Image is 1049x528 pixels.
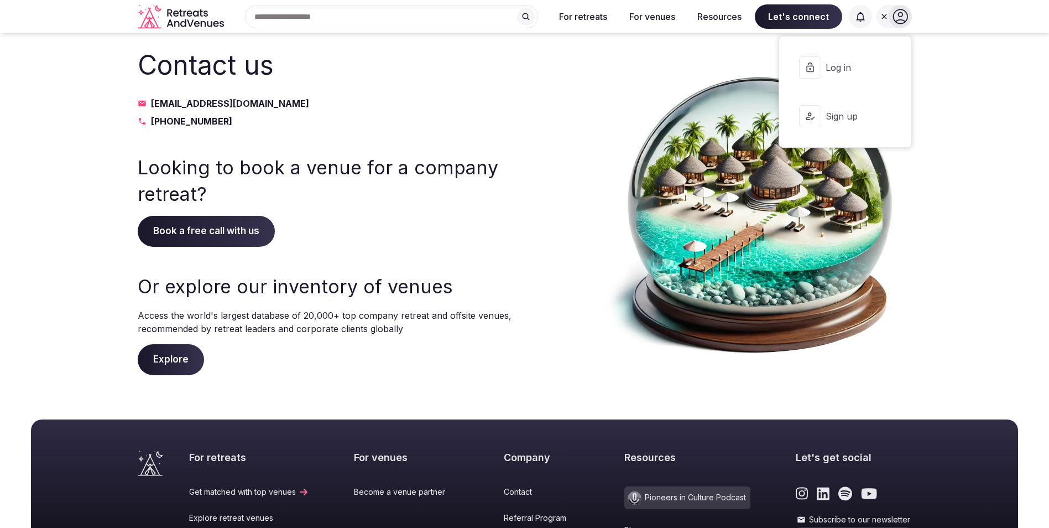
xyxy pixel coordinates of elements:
a: Link to the retreats and venues LinkedIn page [817,486,829,501]
span: Sign up [826,110,879,122]
a: Get matched with top venues [189,486,309,498]
button: For venues [620,4,684,29]
button: Sign up [788,94,902,138]
span: Book a free call with us [138,216,275,247]
h2: Resources [624,451,750,464]
span: Let's connect [755,4,842,29]
h2: Contact us [138,46,514,84]
h2: Let's get social [796,451,912,464]
span: Log in [826,61,879,74]
a: Pioneers in Culture Podcast [624,486,750,509]
a: [PHONE_NUMBER] [138,115,514,128]
h2: For retreats [189,451,309,464]
a: Referral Program [504,513,580,524]
h3: Looking to book a venue for a company retreat? [138,154,514,207]
svg: Retreats and Venues company logo [138,4,226,29]
h2: For venues [354,451,458,464]
h3: Or explore our inventory of venues [138,273,514,300]
p: Access the world's largest database of 20,000+ top company retreat and offsite venues, recommende... [138,309,514,335]
a: Link to the retreats and venues Youtube page [861,486,877,501]
a: Link to the retreats and venues Instagram page [796,486,808,501]
button: For retreats [550,4,616,29]
button: Log in [788,45,902,90]
span: Explore [138,344,204,375]
a: Contact [504,486,580,498]
label: Subscribe to our newsletter [796,514,912,525]
h2: Company [504,451,580,464]
a: Link to the retreats and venues Spotify page [838,486,852,501]
img: Contact us [602,46,912,375]
a: Book a free call with us [138,225,275,236]
a: Become a venue partner [354,486,458,498]
a: [EMAIL_ADDRESS][DOMAIN_NAME] [138,97,514,110]
a: Visit the homepage [138,4,226,29]
button: Resources [688,4,750,29]
a: Explore [138,354,204,365]
a: Visit the homepage [138,451,163,476]
a: Explore retreat venues [189,513,309,524]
